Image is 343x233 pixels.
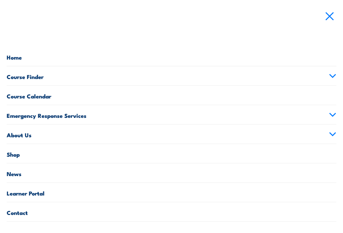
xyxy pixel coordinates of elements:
[7,105,336,124] a: Emergency Response Services
[7,183,336,202] a: Learner Portal
[7,86,336,105] a: Course Calendar
[7,47,336,66] a: Home
[7,66,336,85] a: Course Finder
[7,125,336,144] a: About Us
[7,163,336,182] a: News
[7,202,336,221] a: Contact
[7,144,336,163] a: Shop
